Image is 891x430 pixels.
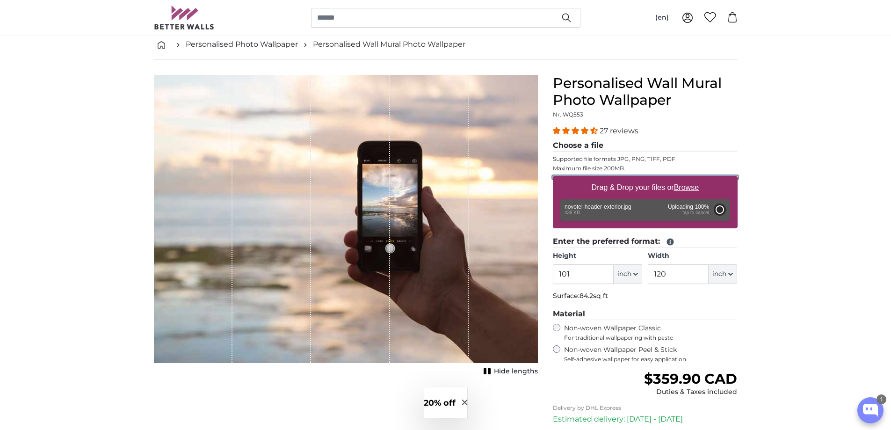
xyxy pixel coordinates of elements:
span: 84.2sq ft [580,292,608,300]
h1: Personalised Wall Mural Photo Wallpaper [553,75,738,109]
u: Browse [674,183,699,191]
span: Self-adhesive wallpaper for easy application [564,356,738,363]
a: Personalised Wall Mural Photo Wallpaper [313,39,465,50]
legend: Choose a file [553,140,738,152]
p: Supported file formats JPG, PNG, TIFF, PDF [553,155,738,163]
span: Nr. WQ553 [553,111,583,118]
label: Width [648,251,737,261]
div: 1 [877,394,886,404]
legend: Material [553,308,738,320]
button: inch [709,264,737,284]
button: (en) [648,9,676,26]
nav: breadcrumbs [154,29,738,60]
p: Estimated delivery: [DATE] - [DATE] [553,414,738,425]
span: Hide lengths [494,367,538,376]
span: 4.41 stars [553,126,600,135]
p: Surface: [553,292,738,301]
button: Open chatbox [857,397,884,423]
button: inch [614,264,642,284]
button: Hide lengths [481,365,538,378]
label: Drag & Drop your files or [587,178,702,197]
p: Maximum file size 200MB. [553,165,738,172]
a: Personalised Photo Wallpaper [186,39,298,50]
span: $359.90 CAD [644,370,737,387]
p: Delivery by DHL Express [553,404,738,412]
div: 1 of 1 [154,75,538,378]
div: Duties & Taxes included [644,387,737,397]
span: inch [617,270,631,279]
span: inch [712,270,726,279]
img: Betterwalls [154,6,215,29]
label: Non-woven Wallpaper Peel & Stick [564,345,738,363]
span: For traditional wallpapering with paste [564,334,738,342]
label: Non-woven Wallpaper Classic [564,324,738,342]
legend: Enter the preferred format: [553,236,738,248]
label: Height [553,251,642,261]
span: 27 reviews [600,126,638,135]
